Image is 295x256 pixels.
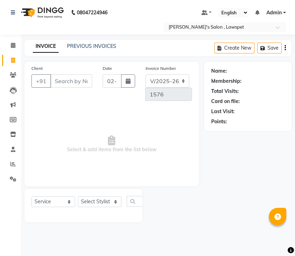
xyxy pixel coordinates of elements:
label: Invoice Number [146,65,176,72]
img: logo [18,3,66,22]
input: Search or Scan [127,196,143,207]
button: Create New [214,43,255,53]
div: Total Visits: [211,88,239,95]
label: Client [31,65,43,72]
button: Save [257,43,282,53]
span: Admin [266,9,282,16]
div: Card on file: [211,98,240,105]
input: Search by Name/Mobile/Email/Code [50,74,92,88]
div: Membership: [211,78,242,85]
div: Last Visit: [211,108,235,115]
a: INVOICE [33,40,59,53]
label: Date [103,65,112,72]
div: Name: [211,67,227,75]
span: Select & add items from the list below [31,109,192,179]
a: PREVIOUS INVOICES [67,43,116,49]
button: +91 [31,74,51,88]
div: Points: [211,118,227,125]
b: 08047224946 [77,3,108,22]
